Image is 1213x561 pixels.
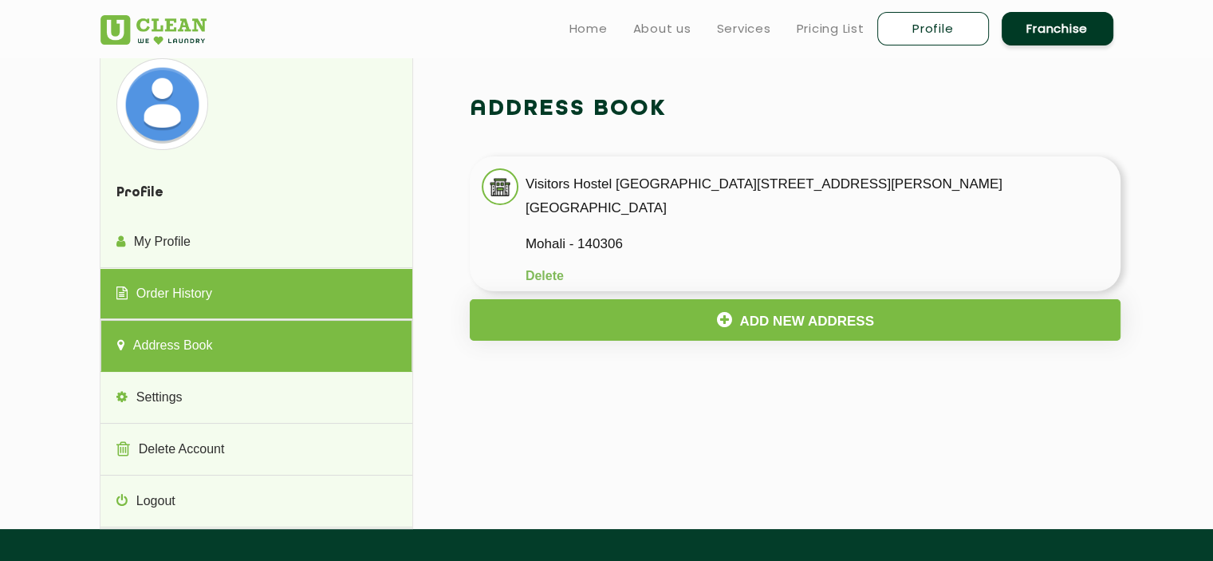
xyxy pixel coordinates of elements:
[100,320,412,372] a: Address Book
[100,425,412,476] a: Delete Account
[100,15,207,45] img: UClean Laundry and Dry Cleaning
[797,19,864,38] a: Pricing List
[483,170,517,203] img: hotal_icon.png
[877,12,989,45] a: Profile
[120,62,204,146] img: avatardefault_92824.png
[633,19,691,38] a: About us
[1002,12,1113,45] a: Franchise
[100,217,412,268] a: My Profile
[526,269,564,283] button: Delete
[100,170,412,217] h4: Profile
[526,232,1121,256] p: Mohali - 140306
[569,19,608,38] a: Home
[470,90,1121,128] h2: Address Book
[470,299,1121,341] button: Add New Address
[100,269,412,320] a: Order History
[526,172,1121,220] p: Visitors Hostel [GEOGRAPHIC_DATA][STREET_ADDRESS][PERSON_NAME][GEOGRAPHIC_DATA]
[100,373,412,424] a: Settings
[100,476,412,527] a: Logout
[717,19,771,38] a: Services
